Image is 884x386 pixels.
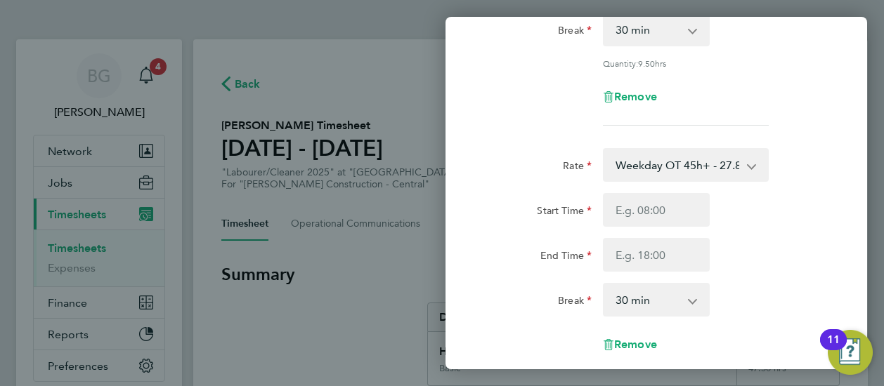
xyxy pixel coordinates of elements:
button: Remove [603,339,657,350]
button: Open Resource Center, 11 new notifications [828,330,873,375]
label: End Time [540,249,592,266]
label: Break [558,24,592,41]
div: 11 [827,340,840,358]
input: E.g. 18:00 [603,238,710,272]
span: 9.50 [638,58,655,69]
label: Rate [563,159,592,176]
div: Quantity: hrs [603,58,769,69]
input: E.g. 08:00 [603,193,710,227]
span: Remove [614,90,657,103]
label: Break [558,294,592,311]
button: Remove [603,91,657,102]
label: Start Time [537,204,592,221]
span: Remove [614,338,657,351]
